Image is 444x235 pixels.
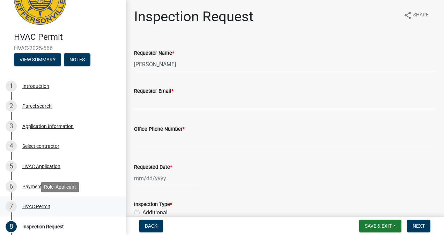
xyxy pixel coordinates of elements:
[22,204,50,209] div: HVAC Permit
[22,124,74,129] div: Application Information
[139,220,163,232] button: Back
[22,184,42,189] div: Payment
[145,223,157,229] span: Back
[134,165,172,170] label: Requested Date
[22,164,60,169] div: HVAC Application
[22,224,64,229] div: Inspection Request
[64,53,90,66] button: Notes
[6,221,17,232] div: 8
[6,141,17,152] div: 4
[22,144,59,149] div: Select contractor
[413,11,429,20] span: Share
[6,100,17,112] div: 2
[134,127,185,132] label: Office Phone Number
[14,57,61,63] wm-modal-confirm: Summary
[6,181,17,192] div: 6
[41,182,79,192] div: Role: Applicant
[22,84,49,89] div: Introduction
[134,8,253,25] h1: Inspection Request
[413,223,425,229] span: Next
[22,104,52,108] div: Parcel search
[6,161,17,172] div: 5
[365,223,392,229] span: Save & Exit
[398,8,434,22] button: shareShare
[134,202,172,207] label: Inspection Type
[6,81,17,92] div: 1
[142,209,168,217] label: Additional
[6,201,17,212] div: 7
[134,51,174,56] label: Requestor Name
[407,220,430,232] button: Next
[64,57,90,63] wm-modal-confirm: Notes
[6,121,17,132] div: 3
[14,32,120,42] h4: HVAC Permit
[14,53,61,66] button: View Summary
[134,171,198,185] input: mm/dd/yyyy
[134,89,173,94] label: Requestor Email
[404,11,412,20] i: share
[359,220,401,232] button: Save & Exit
[14,45,112,52] span: HVAC-2025-566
